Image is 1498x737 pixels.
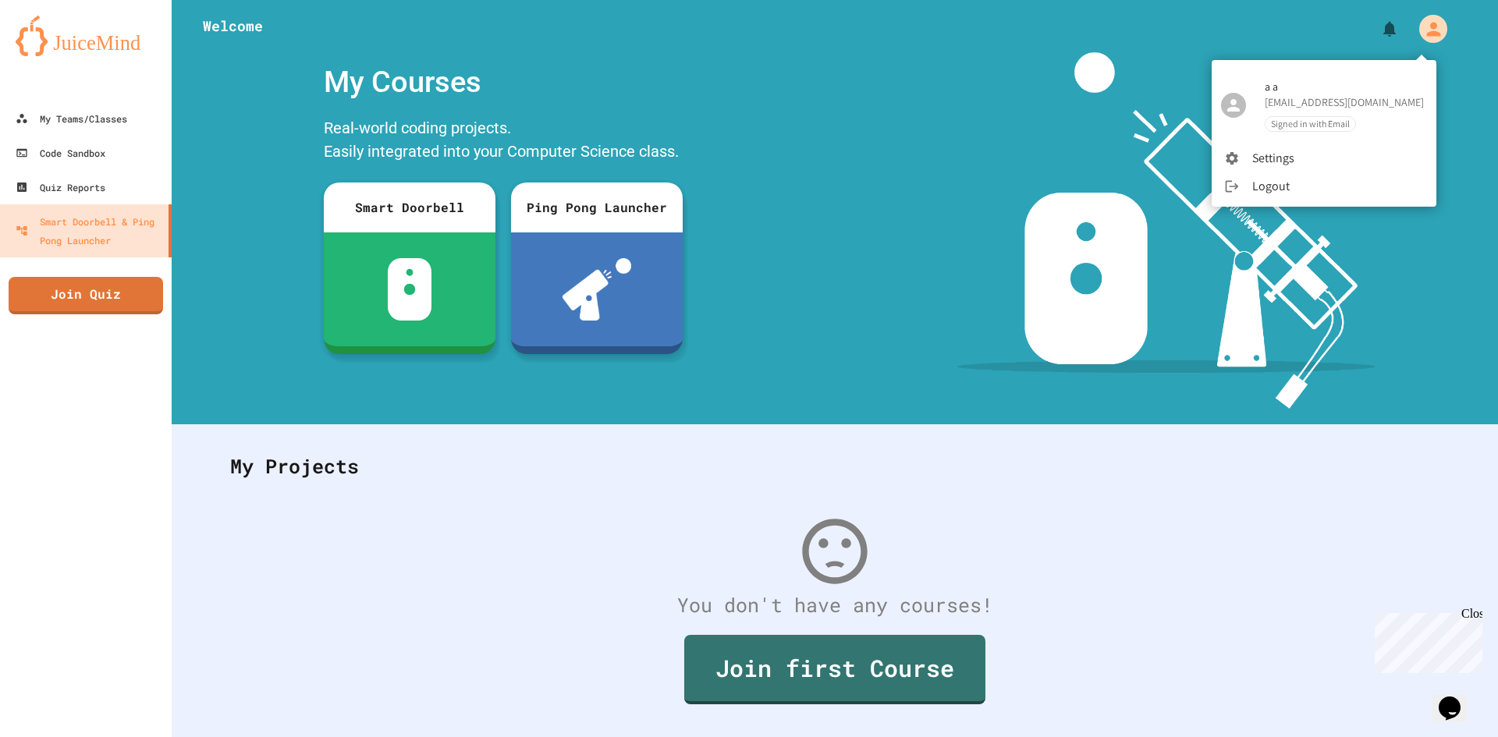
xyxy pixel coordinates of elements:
div: Chat with us now!Close [6,6,108,99]
li: Logout [1212,172,1436,200]
iframe: chat widget [1368,607,1482,673]
div: [EMAIL_ADDRESS][DOMAIN_NAME] [1265,94,1424,110]
span: a a [1265,79,1424,94]
span: Signed in with Email [1265,117,1355,130]
li: Settings [1212,144,1436,172]
iframe: chat widget [1432,675,1482,721]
